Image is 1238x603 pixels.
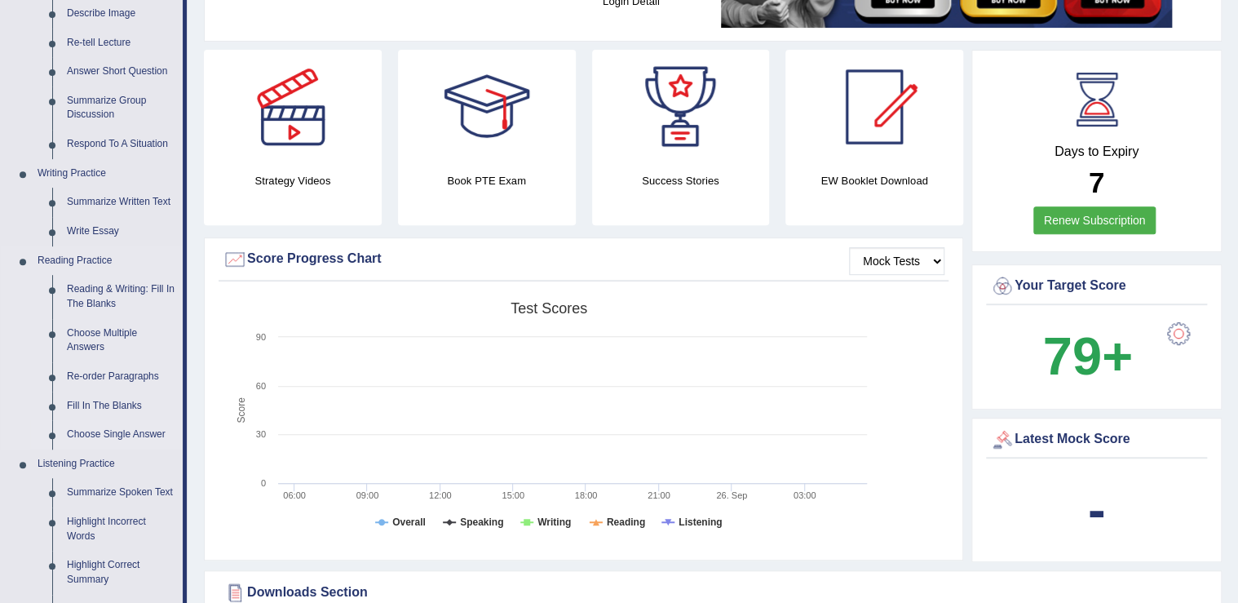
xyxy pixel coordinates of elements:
div: Latest Mock Score [990,428,1203,452]
tspan: Reading [607,517,645,528]
text: 03:00 [794,490,816,500]
a: Summarize Group Discussion [60,86,183,130]
a: Reading & Writing: Fill In The Blanks [60,275,183,318]
a: Highlight Correct Summary [60,551,183,594]
text: 18:00 [575,490,598,500]
div: Your Target Score [990,274,1203,299]
a: Re-order Paragraphs [60,362,183,392]
a: Reading Practice [30,246,183,276]
a: Highlight Incorrect Words [60,508,183,551]
b: 79+ [1042,326,1132,386]
a: Re-tell Lecture [60,29,183,58]
tspan: 26. Sep [716,490,747,500]
b: - [1088,480,1106,539]
a: Choose Multiple Answers [60,319,183,362]
text: 06:00 [283,490,306,500]
a: Write Essay [60,217,183,246]
a: Renew Subscription [1033,206,1156,234]
tspan: Writing [537,517,571,528]
b: 7 [1089,166,1104,198]
tspan: Test scores [511,300,587,317]
a: Fill In The Blanks [60,392,183,421]
tspan: Overall [392,517,426,528]
text: 30 [256,429,266,439]
a: Choose Single Answer [60,420,183,450]
h4: Days to Expiry [990,144,1203,159]
text: 60 [256,381,266,391]
h4: Book PTE Exam [398,172,576,189]
a: Listening Practice [30,450,183,479]
div: Score Progress Chart [223,247,944,272]
a: Respond To A Situation [60,130,183,159]
h4: Success Stories [592,172,770,189]
a: Summarize Spoken Text [60,478,183,508]
a: Summarize Written Text [60,188,183,217]
tspan: Listening [679,517,722,528]
a: Writing Practice [30,159,183,188]
text: 90 [256,332,266,342]
tspan: Score [235,397,246,423]
text: 0 [261,478,266,488]
text: 21:00 [648,490,670,500]
h4: Strategy Videos [204,172,382,189]
text: 15:00 [502,490,524,500]
a: Answer Short Question [60,57,183,86]
tspan: Speaking [460,517,503,528]
h4: EW Booklet Download [785,172,963,189]
text: 09:00 [356,490,379,500]
text: 12:00 [429,490,452,500]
